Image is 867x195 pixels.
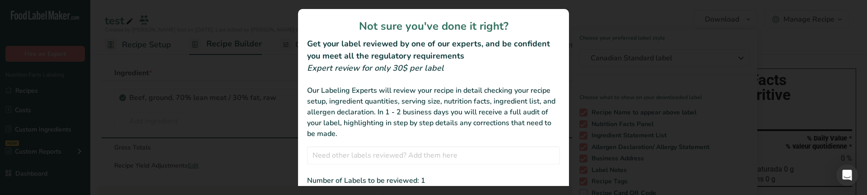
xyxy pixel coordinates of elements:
[836,164,858,186] div: Open Intercom Messenger
[307,175,560,186] div: Number of Labels to be reviewed: 1
[307,62,560,74] div: Expert review for only 30$ per label
[307,85,560,139] div: Our Labeling Experts will review your recipe in detail checking your recipe setup, ingredient qua...
[307,146,560,164] input: Need other labels reviewed? Add them here
[307,38,560,62] h2: Get your label reviewed by one of our experts, and be confident you meet all the regulatory requi...
[307,18,560,34] h1: Not sure you've done it right?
